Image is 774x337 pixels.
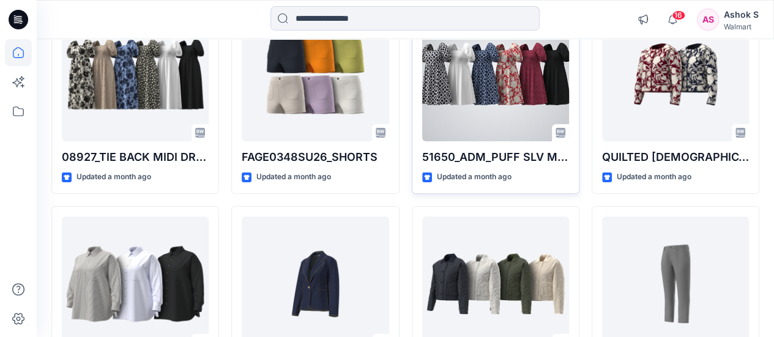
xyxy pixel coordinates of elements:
div: Ashok S [724,7,759,22]
p: Updated a month ago [437,171,512,183]
div: AS [697,9,719,31]
span: 16 [672,10,685,20]
p: Updated a month ago [256,171,331,183]
p: Updated a month ago [617,171,691,183]
p: 08927_TIE BACK MIDI DRESS [62,149,209,166]
div: Walmart [724,22,759,31]
p: QUILTED [DEMOGRAPHIC_DATA] LIKE JACKET [602,149,749,166]
p: 51650_ADM_PUFF SLV MINI DRESS [422,149,569,166]
a: QUILTED LADY LIKE JACKET [602,7,749,141]
a: 08927_TIE BACK MIDI DRESS [62,7,209,141]
p: Updated a month ago [76,171,151,183]
a: FAGE0348SU26_SHORTS [242,7,389,141]
a: 51650_ADM_PUFF SLV MINI DRESS [422,7,569,141]
p: FAGE0348SU26_SHORTS [242,149,389,166]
